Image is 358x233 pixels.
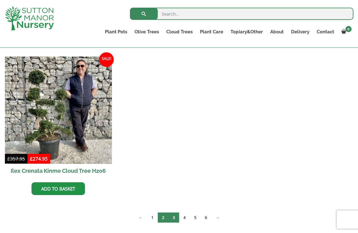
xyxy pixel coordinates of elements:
[99,52,114,67] span: Sale!
[338,28,353,36] a: 0
[5,212,353,225] nav: Product Pagination
[5,6,54,30] img: logo
[267,28,287,36] a: About
[130,8,353,20] input: Search...
[201,213,211,223] a: Page 6
[5,57,112,178] a: Sale! Ilex Crenata Kinme Cloud Tree H206
[101,28,131,36] a: Plant Pots
[30,156,33,162] span: £
[163,28,196,36] a: Cloud Trees
[31,182,85,195] a: Add to basket: “Ilex Crenata Kinme Cloud Tree H206”
[168,213,179,223] a: Page 3
[287,28,313,36] a: Delivery
[190,213,201,223] a: Page 5
[5,57,112,164] img: Ilex Crenata Kinme Cloud Tree H206
[7,156,25,162] bdi: 357.95
[5,164,112,178] h2: Ilex Crenata Kinme Cloud Tree H206
[131,28,163,36] a: Olive Trees
[158,213,168,223] span: Page 2
[179,213,190,223] a: Page 4
[345,26,352,32] span: 0
[30,156,48,162] bdi: 274.95
[135,213,147,223] a: ←
[227,28,267,36] a: Topiary&Other
[7,156,10,162] span: £
[196,28,227,36] a: Plant Care
[147,213,158,223] a: Page 1
[313,28,338,36] a: Contact
[211,213,224,223] a: →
